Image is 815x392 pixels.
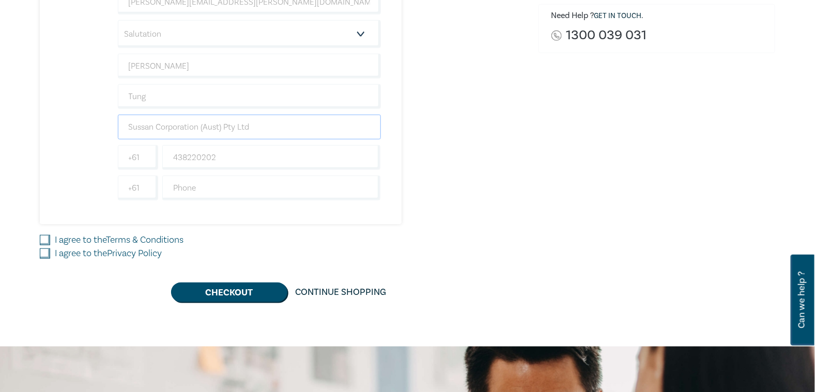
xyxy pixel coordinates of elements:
[107,247,162,259] a: Privacy Policy
[162,145,381,170] input: Mobile*
[106,234,184,246] a: Terms & Conditions
[797,261,807,339] span: Can we help ?
[287,283,395,302] a: Continue Shopping
[566,28,647,42] a: 1300 039 031
[118,54,381,79] input: First Name*
[551,11,767,21] h6: Need Help ? .
[118,176,158,200] input: +61
[118,84,381,109] input: Last Name*
[162,176,381,200] input: Phone
[171,283,287,302] button: Checkout
[55,247,162,260] label: I agree to the
[55,233,184,247] label: I agree to the
[118,115,381,139] input: Company
[118,145,158,170] input: +61
[594,11,642,21] a: Get in touch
